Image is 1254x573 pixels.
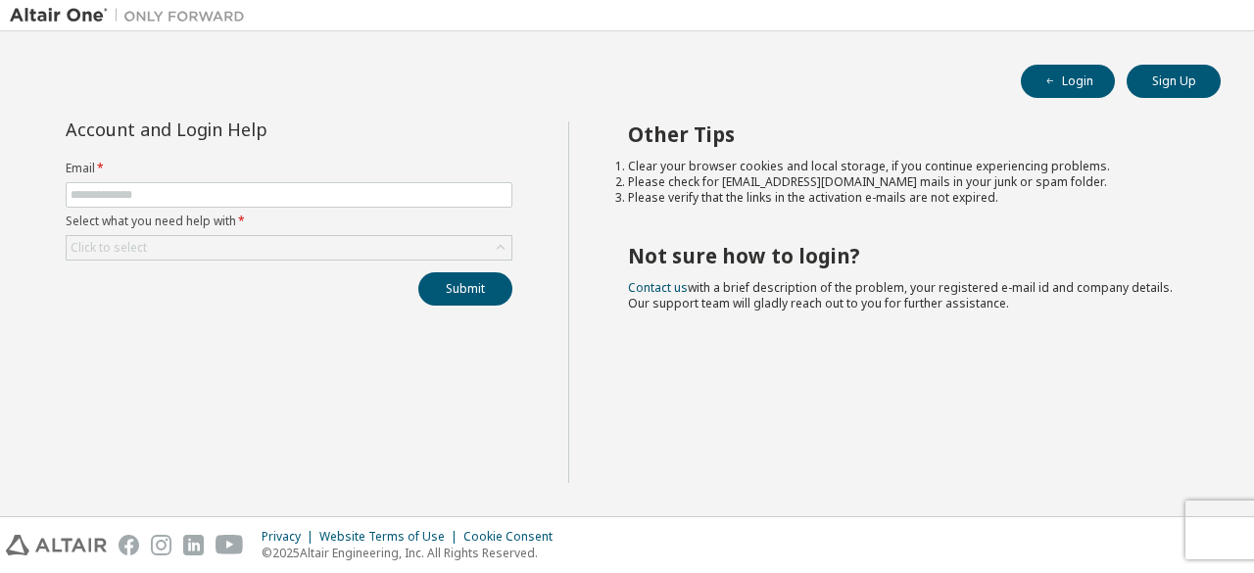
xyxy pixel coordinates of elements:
img: altair_logo.svg [6,535,107,555]
button: Sign Up [1127,65,1221,98]
div: Click to select [71,240,147,256]
h2: Not sure how to login? [628,243,1186,268]
label: Email [66,161,512,176]
div: Account and Login Help [66,121,423,137]
button: Submit [418,272,512,306]
img: Altair One [10,6,255,25]
div: Privacy [262,529,319,545]
h2: Other Tips [628,121,1186,147]
div: Click to select [67,236,511,260]
li: Please check for [EMAIL_ADDRESS][DOMAIN_NAME] mails in your junk or spam folder. [628,174,1186,190]
span: with a brief description of the problem, your registered e-mail id and company details. Our suppo... [628,279,1173,311]
div: Website Terms of Use [319,529,463,545]
button: Login [1021,65,1115,98]
img: instagram.svg [151,535,171,555]
li: Clear your browser cookies and local storage, if you continue experiencing problems. [628,159,1186,174]
label: Select what you need help with [66,214,512,229]
img: facebook.svg [119,535,139,555]
div: Cookie Consent [463,529,564,545]
img: youtube.svg [216,535,244,555]
li: Please verify that the links in the activation e-mails are not expired. [628,190,1186,206]
p: © 2025 Altair Engineering, Inc. All Rights Reserved. [262,545,564,561]
a: Contact us [628,279,688,296]
img: linkedin.svg [183,535,204,555]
